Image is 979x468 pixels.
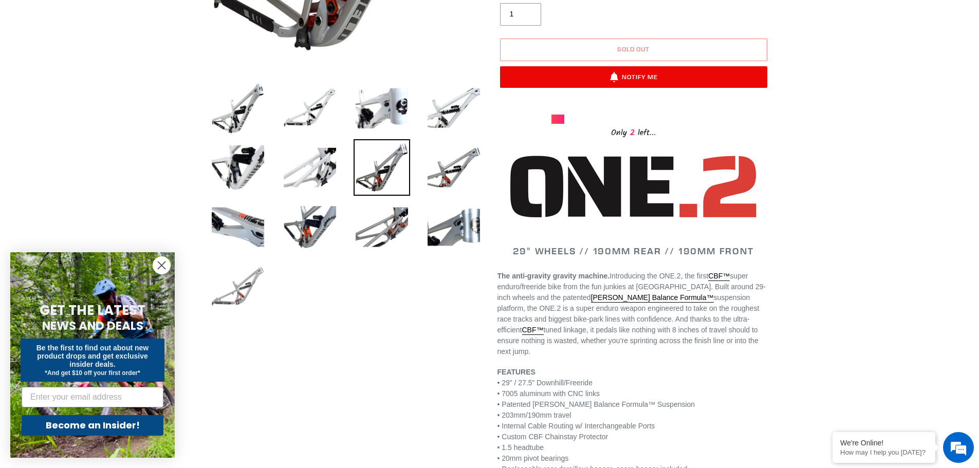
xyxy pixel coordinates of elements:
span: 2 [627,126,638,139]
img: Load image into Gallery viewer, ONE.2 Super Enduro - Frameset [282,199,338,255]
a: [PERSON_NAME] Balance Formula™ [591,293,714,303]
img: Load image into Gallery viewer, ONE.2 Super Enduro - Frameset [210,258,266,315]
button: Become an Insider! [22,415,163,436]
div: Only left... [551,124,716,140]
button: Sold out [500,39,767,61]
img: Load image into Gallery viewer, ONE.2 Super Enduro - Frameset [210,139,266,196]
span: Sold out [617,45,650,53]
span: super enduro/freeride bike from the fun junkies at [GEOGRAPHIC_DATA]. Built around 29-inch wheels... [497,272,766,302]
span: 29" WHEELS // 190MM REAR // 190MM FRONT [513,245,753,257]
a: CBF™ [708,272,730,281]
img: Load image into Gallery viewer, ONE.2 Super Enduro - Frameset [210,199,266,255]
img: Load image into Gallery viewer, ONE.2 Super Enduro - Frameset [426,139,482,196]
img: Load image into Gallery viewer, ONE.2 Super Enduro - Frameset [282,139,338,196]
img: Load image into Gallery viewer, ONE.2 Super Enduro - Frameset [426,199,482,255]
span: Be the first to find out about new product drops and get exclusive insider deals. [36,344,149,368]
div: We're Online! [840,439,928,447]
button: Close dialog [153,256,171,274]
img: Load image into Gallery viewer, ONE.2 Super Enduro - Frameset [210,80,266,136]
img: Load image into Gallery viewer, ONE.2 Super Enduro - Frameset [354,199,410,255]
input: Enter your email address [22,387,163,407]
a: CBF™ [522,326,544,335]
img: Load image into Gallery viewer, ONE.2 Super Enduro - Frameset [354,80,410,136]
img: Load image into Gallery viewer, ONE.2 Super Enduro - Frameset [426,80,482,136]
strong: FEATURES [497,368,535,376]
img: Load image into Gallery viewer, ONE.2 Super Enduro - Frameset [282,80,338,136]
p: How may I help you today? [840,448,928,456]
span: *And get $10 off your first order* [45,369,140,377]
strong: The anti-gravity gravity machine. [497,272,610,280]
span: tuned linkage, it pedals like nothing with 8 inches of travel should to ensure nothing is wasted,... [497,326,759,355]
button: Notify Me [500,66,767,88]
span: Introducing the ONE.2, the first [609,272,708,280]
img: Load image into Gallery viewer, ONE.2 Super Enduro - Frameset [354,139,410,196]
span: GET THE LATEST [40,301,145,320]
span: NEWS AND DEALS [42,317,143,334]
